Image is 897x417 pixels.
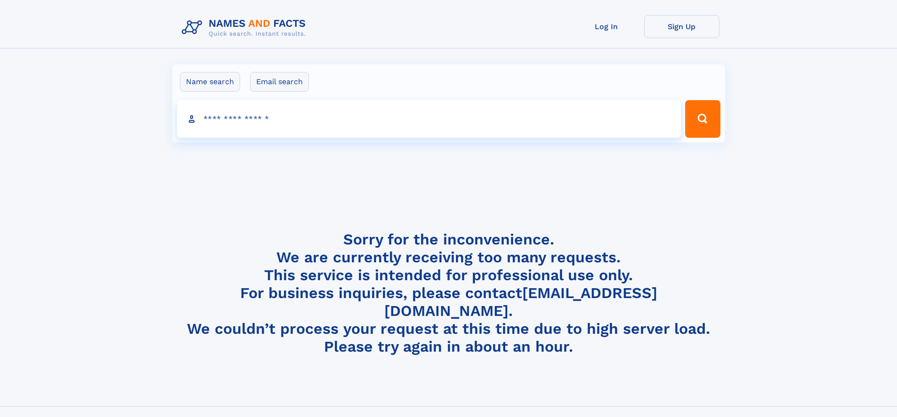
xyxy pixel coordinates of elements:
[180,72,240,92] label: Name search
[384,284,657,320] a: [EMAIL_ADDRESS][DOMAIN_NAME]
[569,15,644,38] a: Log In
[685,100,720,138] button: Search Button
[178,15,314,40] img: Logo Names and Facts
[250,72,309,92] label: Email search
[178,230,719,356] h4: Sorry for the inconvenience. We are currently receiving too many requests. This service is intend...
[177,100,681,138] input: search input
[644,15,719,38] a: Sign Up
